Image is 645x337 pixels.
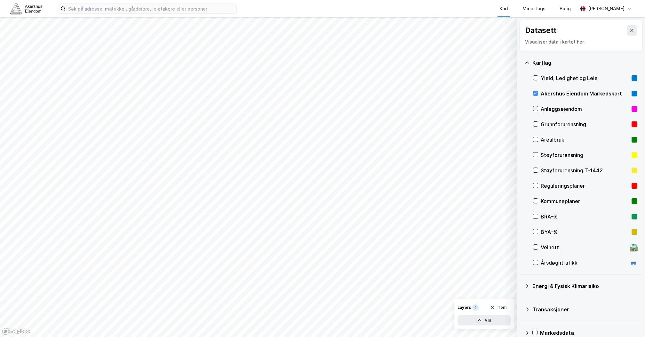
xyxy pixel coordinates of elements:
[486,302,511,313] button: Tøm
[66,4,236,13] input: Søk på adresse, matrikkel, gårdeiere, leietakere eller personer
[2,328,30,335] a: Mapbox homepage
[541,259,627,267] div: Årsdøgntrafikk
[629,243,638,251] div: 🛣️
[541,74,629,82] div: Yield, Ledighet og Leie
[541,136,629,144] div: Arealbruk
[541,120,629,128] div: Grunnforurensning
[541,213,629,220] div: BRA–%
[10,3,42,14] img: akershus-eiendom-logo.9091f326c980b4bce74ccdd9f866810c.svg
[532,59,637,67] div: Kartlag
[499,5,508,12] div: Kart
[541,90,629,97] div: Akershus Eiendom Markedskart
[541,167,629,174] div: Støyforurensning T-1442
[613,306,645,337] iframe: Chat Widget
[472,304,479,311] div: 1
[522,5,545,12] div: Mine Tags
[613,306,645,337] div: Kontrollprogram for chat
[525,38,637,46] div: Visualiser data i kartet her.
[458,305,471,310] div: Layers
[458,315,511,325] button: Vis
[541,197,629,205] div: Kommuneplaner
[541,243,627,251] div: Veinett
[541,151,629,159] div: Støyforurensning
[560,5,571,12] div: Bolig
[541,228,629,236] div: BYA–%
[541,105,629,113] div: Anleggseiendom
[541,182,629,190] div: Reguleringsplaner
[588,5,625,12] div: [PERSON_NAME]
[540,329,637,337] div: Markedsdata
[525,25,557,36] div: Datasett
[532,282,637,290] div: Energi & Fysisk Klimarisiko
[532,306,637,313] div: Transaksjoner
